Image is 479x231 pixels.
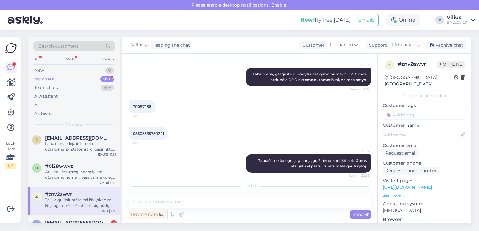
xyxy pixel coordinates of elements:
[35,222,38,227] span: d
[133,131,164,136] span: 05605535750241
[388,63,391,67] span: z
[383,184,432,190] a: [URL][DOMAIN_NAME]
[383,131,459,138] input: Add name
[353,212,369,217] span: Send
[383,192,466,198] p: See more ...
[346,63,369,67] span: Vilius
[447,20,468,25] div: BALLZY LIT
[66,121,83,127] span: My chats
[105,67,114,74] div: 0
[129,210,166,219] div: Private note
[34,93,58,100] div: AI Assistant
[383,177,466,184] p: Visited pages
[300,42,324,49] div: Customer
[447,15,468,20] div: Vilius
[383,110,466,120] input: Add a tag
[257,158,368,168] span: Paprašėme kolegų, jog naują grąžinimo kodą/etiketę Jums atsiųstu el.paštu, turėtumėte gauti rytoj.
[270,2,288,8] span: Enable
[130,114,154,118] span: 15:06
[35,194,38,198] span: z
[383,223,466,229] p: Chrome [TECHNICAL_ID]
[130,141,154,145] span: 15:07
[385,74,454,87] div: [GEOGRAPHIC_DATA], [GEOGRAPHIC_DATA]
[354,14,379,26] button: Emails
[34,85,58,91] div: Team chats
[383,149,419,157] div: Request email
[34,67,44,74] div: New
[45,141,117,152] div: Laba diena, deja internetiniai užsakymai pristatomi tik į pasirinktus paštomatus.
[33,55,40,63] div: All
[435,16,444,24] div: V
[301,17,314,23] b: New!
[131,42,143,49] span: Vilius
[100,55,115,63] div: Socials
[346,87,369,91] span: Seen ✓ 11:27
[5,42,17,54] img: Askly Logo
[383,216,466,223] p: Browser
[65,55,76,63] div: Web
[301,16,351,24] div: Try free [DATE]:
[111,220,117,226] div: 2
[383,207,466,214] p: [MEDICAL_DATA]
[383,142,466,149] p: Customer email
[98,152,117,157] div: [DATE] 11:35
[386,14,420,26] div: Online
[129,183,371,189] div: [DATE]
[383,93,466,99] div: Customer information
[152,42,190,49] div: leading the chat
[100,76,114,82] div: 99+
[133,104,151,109] span: 70057458
[34,102,40,108] div: All
[447,15,475,25] a: ViliusBALLZY LIT
[45,192,72,197] span: #znv2awvr
[383,201,466,207] p: Operating system
[98,180,117,185] div: [DATE] 11:14
[99,208,117,213] div: [DATE] 11:11
[383,167,440,175] div: Request phone number
[330,42,353,49] span: Lithuanian
[366,42,387,49] div: Support
[383,160,466,167] p: Customer phone
[5,163,16,169] div: 1 / 3
[45,135,110,141] span: rugileilginyte1@gmail.com
[253,72,368,82] span: Laba diena, gal galite nurodyti užsakymo numerį? DPD kodą atsiunčia DPD sistema automatiškai, ne ...
[383,102,466,109] p: Customer tags
[437,61,465,68] span: Offline
[5,141,16,169] div: Look Here
[45,169,117,180] div: Atlikite užsakymą ir parašykite užsakymo numerį, persiųsime kolegei ir ji šį skirtumą jums grąžin...
[101,85,114,91] div: 99+
[39,43,79,49] span: Search customers
[383,122,466,129] p: Customer name
[346,173,369,178] span: Seen ✓ 22:38
[346,149,369,154] span: Vilius
[35,137,38,142] span: r
[45,220,110,225] span: deividas123budrys@gmail.com
[45,197,117,208] div: Tai , jeigu išsiuntėte, tai išsiųskite vėl. Nejaugi reikės ieškoti kitokių būdų, kaip tai išspręsti
[398,60,437,68] div: # znv2awvr
[35,166,38,170] span: 0
[45,163,73,169] span: #0i28wwvz
[34,76,54,82] div: My chats
[426,41,466,49] div: Archive chat
[34,110,53,117] div: Archived
[392,42,415,49] span: Lithuanian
